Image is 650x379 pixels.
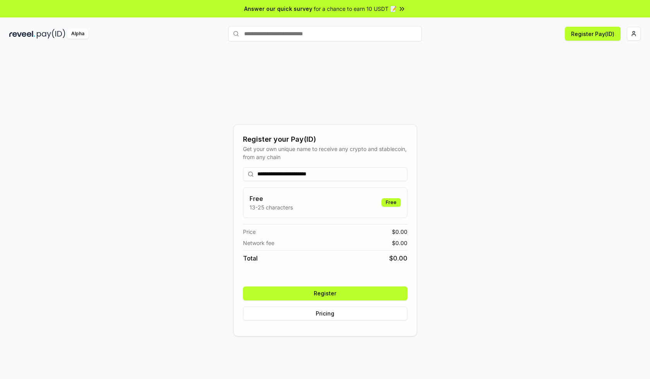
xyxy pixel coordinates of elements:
img: reveel_dark [9,29,35,39]
span: Price [243,228,256,236]
span: Total [243,254,258,263]
div: Register your Pay(ID) [243,134,407,145]
button: Pricing [243,307,407,321]
p: 13-25 characters [250,203,293,211]
span: $ 0.00 [392,228,407,236]
button: Register [243,286,407,300]
span: for a chance to earn 10 USDT 📝 [314,5,397,13]
h3: Free [250,194,293,203]
button: Register Pay(ID) [565,27,621,41]
span: Network fee [243,239,274,247]
span: $ 0.00 [392,239,407,247]
div: Free [381,198,401,207]
img: pay_id [37,29,65,39]
span: $ 0.00 [389,254,407,263]
span: Answer our quick survey [244,5,312,13]
div: Get your own unique name to receive any crypto and stablecoin, from any chain [243,145,407,161]
div: Alpha [67,29,89,39]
